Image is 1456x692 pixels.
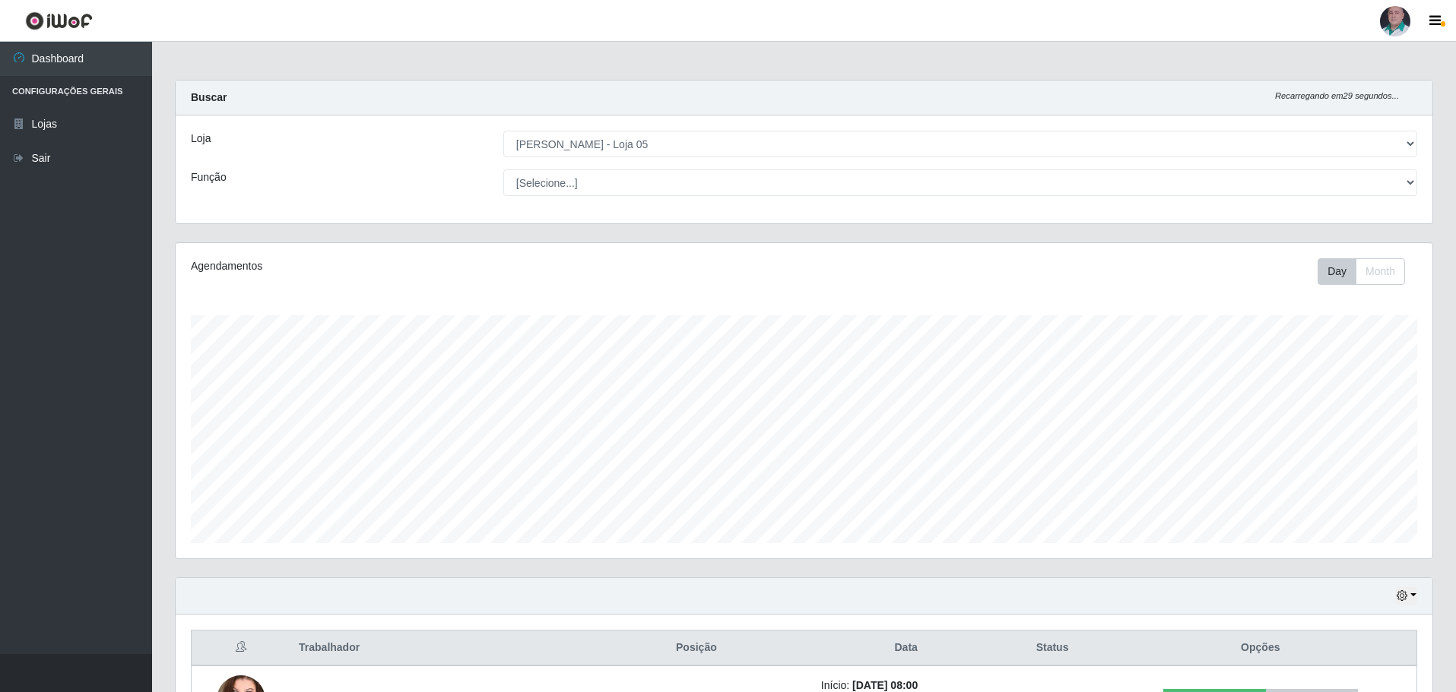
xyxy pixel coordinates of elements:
[1318,258,1417,285] div: Toolbar with button groups
[191,131,211,147] label: Loja
[1356,258,1405,285] button: Month
[290,630,581,666] th: Trabalhador
[581,630,812,666] th: Posição
[1275,91,1399,100] i: Recarregando em 29 segundos...
[191,169,227,185] label: Função
[1105,630,1417,666] th: Opções
[1318,258,1356,285] button: Day
[852,679,918,691] time: [DATE] 08:00
[1001,630,1105,666] th: Status
[1318,258,1405,285] div: First group
[25,11,93,30] img: CoreUI Logo
[191,91,227,103] strong: Buscar
[191,258,689,274] div: Agendamentos
[812,630,1001,666] th: Data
